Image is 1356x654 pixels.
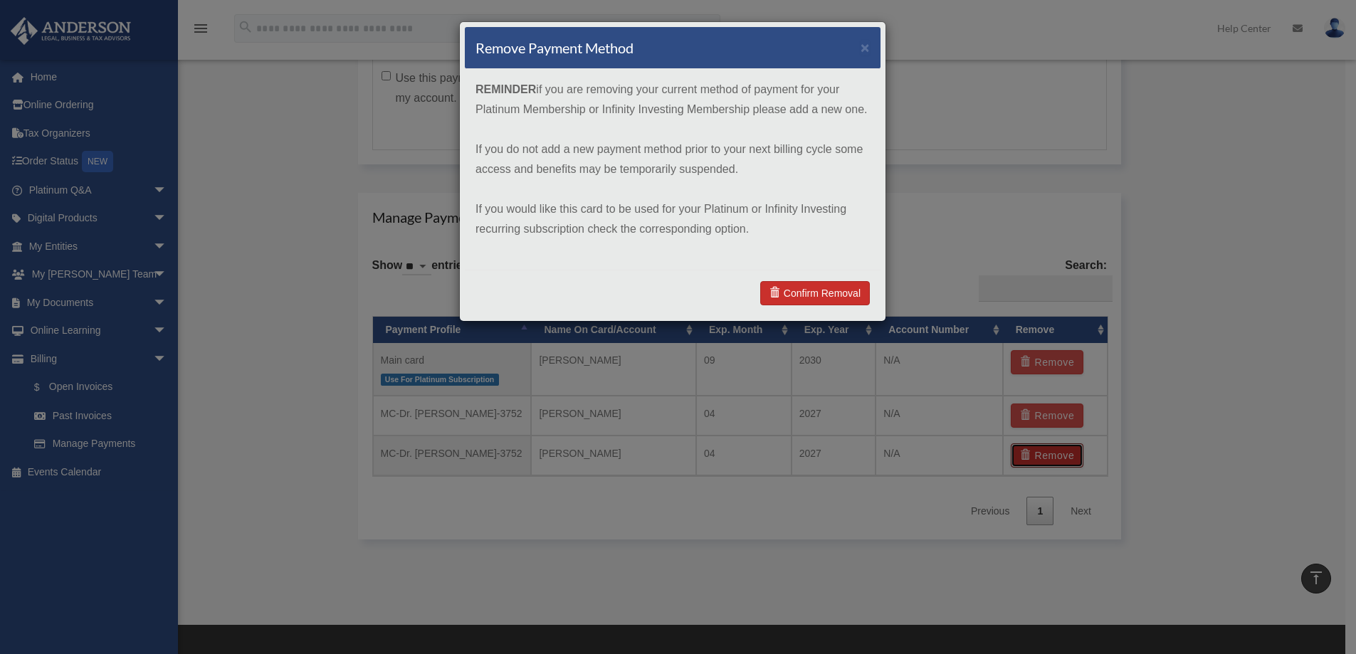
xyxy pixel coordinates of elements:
[475,38,634,58] h4: Remove Payment Method
[475,139,870,179] p: If you do not add a new payment method prior to your next billing cycle some access and benefits ...
[475,199,870,239] p: If you would like this card to be used for your Platinum or Infinity Investing recurring subscrip...
[861,40,870,55] button: ×
[475,83,536,95] strong: REMINDER
[760,281,870,305] a: Confirm Removal
[465,69,881,270] div: if you are removing your current method of payment for your Platinum Membership or Infinity Inves...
